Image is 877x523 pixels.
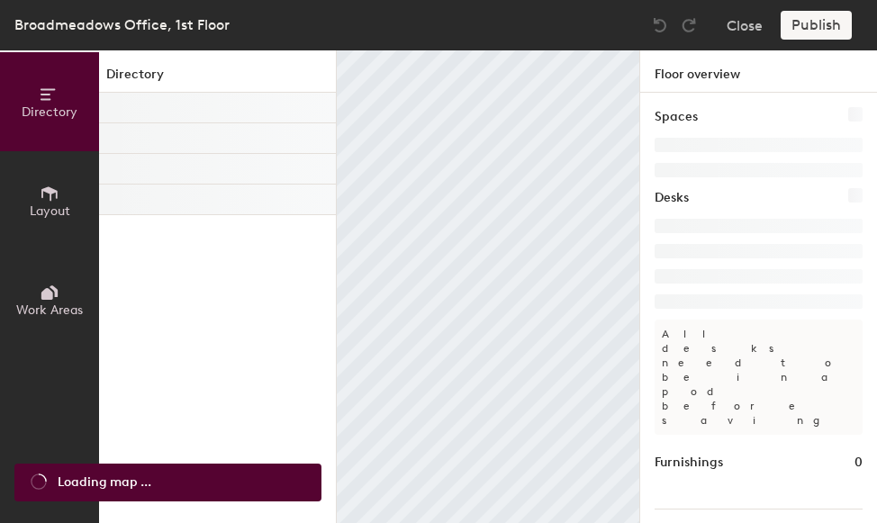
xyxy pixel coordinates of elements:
[727,11,763,40] button: Close
[22,104,77,120] span: Directory
[655,320,863,435] p: All desks need to be in a pod before saving
[14,14,230,36] div: Broadmeadows Office, 1st Floor
[99,65,336,93] h1: Directory
[655,107,698,127] h1: Spaces
[680,16,698,34] img: Redo
[58,473,151,492] span: Loading map ...
[16,302,83,318] span: Work Areas
[640,50,877,93] h1: Floor overview
[655,188,689,208] h1: Desks
[30,203,70,219] span: Layout
[655,453,723,473] h1: Furnishings
[854,453,863,473] h1: 0
[651,16,669,34] img: Undo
